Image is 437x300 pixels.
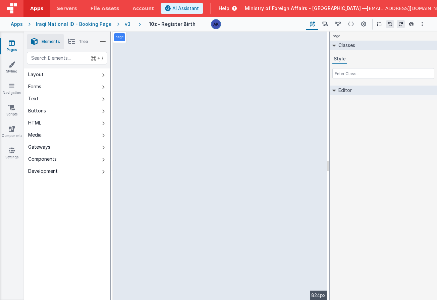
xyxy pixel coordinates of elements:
[24,81,110,93] button: Forms
[42,39,60,44] span: Elements
[336,86,352,95] h2: Editor
[125,21,133,28] div: v3
[28,119,41,126] div: HTML
[115,35,124,40] p: page
[24,117,110,129] button: HTML
[91,5,119,12] span: File Assets
[24,141,110,153] button: Gateways
[79,39,88,44] span: Tree
[28,71,44,78] div: Layout
[28,83,41,90] div: Forms
[11,21,23,28] div: Apps
[24,105,110,117] button: Buttons
[24,93,110,105] button: Text
[332,54,347,64] button: Style
[36,21,112,28] div: Iraqi National ID - Booking Page
[219,5,229,12] span: Help
[24,68,110,81] button: Layout
[28,107,46,114] div: Buttons
[418,20,426,28] button: Options
[57,5,77,12] span: Servers
[24,165,110,177] button: Development
[330,32,343,41] h4: page
[149,21,196,27] h4: 10z - Register Birth
[28,144,50,150] div: Gateways
[310,291,327,300] div: 824px
[28,95,39,102] div: Text
[28,156,57,162] div: Components
[245,5,367,12] span: Ministry of Foreign Affairs - [GEOGRAPHIC_DATA] —
[113,32,327,300] div: -->
[336,41,355,50] h2: Classes
[172,5,199,12] span: AI Assistant
[211,19,221,29] img: 1f6063d0be199a6b217d3045d703aa70
[28,168,58,174] div: Development
[91,52,103,64] span: + /
[27,52,107,64] input: Search Elements...
[332,68,434,79] input: Enter Class...
[24,129,110,141] button: Media
[28,132,42,138] div: Media
[161,3,203,14] button: AI Assistant
[24,153,110,165] button: Components
[30,5,43,12] span: Apps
